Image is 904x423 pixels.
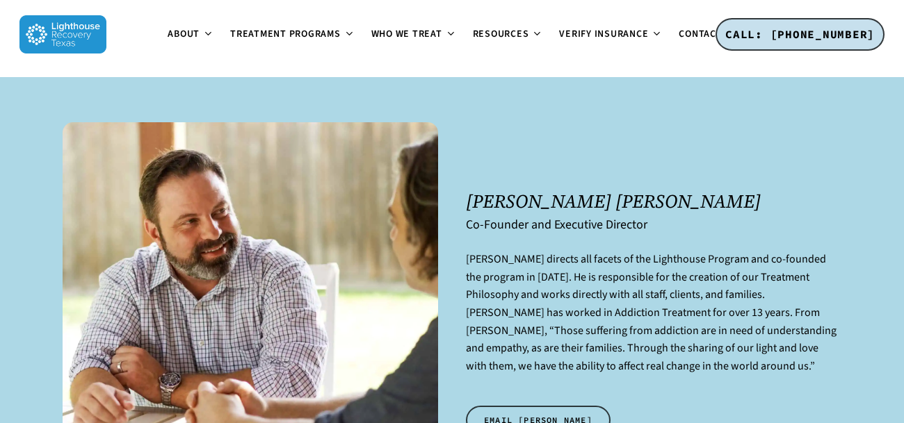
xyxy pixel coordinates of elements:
[222,29,363,40] a: Treatment Programs
[19,15,106,53] img: Lighthouse Recovery Texas
[168,27,200,41] span: About
[466,217,841,232] h6: Co-Founder and Executive Director
[363,29,465,40] a: Who We Treat
[725,27,875,41] span: CALL: [PHONE_NUMBER]
[371,27,442,41] span: Who We Treat
[670,29,744,40] a: Contact
[559,27,648,41] span: Verify Insurance
[466,191,841,213] h1: [PERSON_NAME] [PERSON_NAME]
[465,29,551,40] a: Resources
[466,251,841,392] p: [PERSON_NAME] directs all facets of the Lighthouse Program and co-founded the program in [DATE]. ...
[679,27,722,41] span: Contact
[551,29,670,40] a: Verify Insurance
[473,27,529,41] span: Resources
[230,27,341,41] span: Treatment Programs
[716,18,885,51] a: CALL: [PHONE_NUMBER]
[159,29,222,40] a: About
